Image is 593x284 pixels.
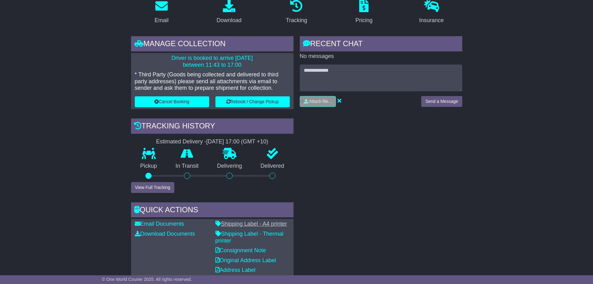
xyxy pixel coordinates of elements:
[131,138,294,145] div: Estimated Delivery -
[102,277,192,282] span: © One World Courier 2025. All rights reserved.
[215,257,276,263] a: Original Address Label
[131,118,294,135] div: Tracking history
[131,36,294,53] div: Manage collection
[215,267,256,273] a: Address Label
[206,138,268,145] div: [DATE] 17:00 (GMT +10)
[215,231,284,244] a: Shipping Label - Thermal printer
[215,96,290,107] button: Rebook / Change Pickup
[166,163,208,170] p: In Transit
[135,71,290,92] p: * Third Party (Goods being collected and delivered to third party addresses) please send all atta...
[131,182,174,193] button: View Full Tracking
[135,221,184,227] a: Email Documents
[131,202,294,219] div: Quick Actions
[135,96,209,107] button: Cancel Booking
[286,16,307,25] div: Tracking
[355,16,373,25] div: Pricing
[300,36,462,53] div: RECENT CHAT
[251,163,294,170] p: Delivered
[421,96,462,107] button: Send a Message
[154,16,168,25] div: Email
[135,55,290,68] p: Driver is booked to arrive [DATE] between 11:43 to 17:00
[300,53,462,60] p: No messages
[419,16,444,25] div: Insurance
[131,163,167,170] p: Pickup
[215,247,266,253] a: Consignment Note
[217,16,242,25] div: Download
[135,231,195,237] a: Download Documents
[215,221,287,227] a: Shipping Label - A4 printer
[208,163,252,170] p: Delivering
